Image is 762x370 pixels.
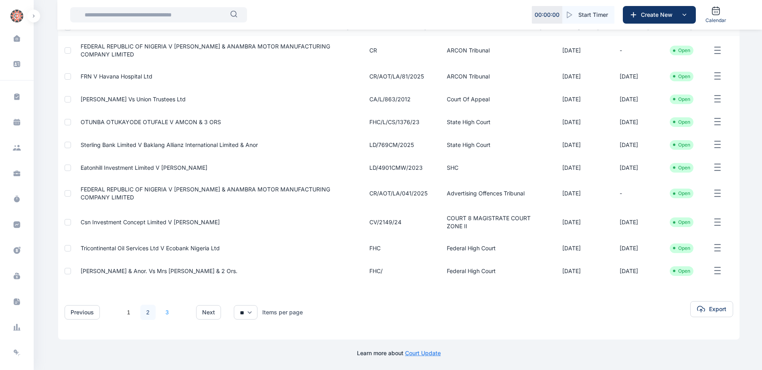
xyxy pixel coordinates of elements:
[360,156,437,179] td: LD/4901CMW/2023
[140,304,156,320] li: 2
[553,237,610,259] td: [DATE]
[65,305,100,320] button: previous
[673,142,690,148] li: Open
[360,133,437,156] td: LD/769CM/2025
[360,65,437,88] td: CR/AOT/LA/81/2025
[81,141,258,148] a: Sterling Bank Limited v Baklang Allianz International Limited & Anor
[437,156,553,179] td: SHC
[81,73,152,80] a: FRN v Havana Hospital Ltd
[262,308,303,316] div: Items per page
[610,208,660,237] td: [DATE]
[437,179,553,208] td: Advertising Offences Tribunal
[553,65,610,88] td: [DATE]
[610,133,660,156] td: [DATE]
[673,73,690,80] li: Open
[160,305,175,320] a: 3
[437,111,553,133] td: State High Court
[360,259,437,282] td: FHC/
[121,305,136,320] a: 1
[553,156,610,179] td: [DATE]
[81,245,220,251] a: Tricontinental Oil Services Ltd V Ecobank Nigeria Ltd
[673,245,690,251] li: Open
[360,179,437,208] td: CR/AOT/LA/041/2025
[360,36,437,65] td: CR
[360,111,437,133] td: FHC/L/CS/1376/23
[121,304,137,320] li: 1
[638,11,679,19] span: Create New
[673,119,690,125] li: Open
[81,119,221,125] a: OTUNBA OTUKAYODE OTUFALE V AMCON & 3 ORS
[81,219,220,225] a: Csn Investment Concept Limited V [PERSON_NAME]
[610,179,660,208] td: -
[610,237,660,259] td: [DATE]
[673,47,690,54] li: Open
[673,190,690,197] li: Open
[437,65,553,88] td: ARCON Tribunal
[106,307,118,318] li: 上一页
[702,3,730,27] a: Calendar
[623,6,696,24] button: Create New
[196,305,221,320] button: next
[159,304,175,320] li: 3
[610,259,660,282] td: [DATE]
[553,179,610,208] td: [DATE]
[610,156,660,179] td: [DATE]
[360,237,437,259] td: FHC
[673,165,690,171] li: Open
[81,43,330,58] a: FEDERAL REPUBLIC OF NIGERIA v [PERSON_NAME] & ANAMBRA MOTOR MANUFACTURING COMPANY LIMITED
[562,6,614,24] button: Start Timer
[610,111,660,133] td: [DATE]
[360,88,437,111] td: CA/L/863/2012
[81,267,237,274] a: [PERSON_NAME] & Anor. Vs Mrs [PERSON_NAME] & 2 Ors.
[553,259,610,282] td: [DATE]
[437,36,553,65] td: ARCON Tribunal
[553,88,610,111] td: [DATE]
[81,164,207,171] a: Eatonhill Investment Limited v [PERSON_NAME]
[437,259,553,282] td: Federal High Court
[357,349,441,357] p: Learn more about
[553,133,610,156] td: [DATE]
[709,305,726,313] span: Export
[178,307,190,318] li: 下一页
[81,96,186,103] a: [PERSON_NAME] Vs Union Trustees Ltd
[610,88,660,111] td: [DATE]
[437,237,553,259] td: Federal High Court
[535,11,559,19] p: 00 : 00 : 00
[437,133,553,156] td: State High Court
[437,208,553,237] td: COURT 8 MAGISTRATE COURT ZONE II
[578,11,608,19] span: Start Timer
[610,65,660,88] td: [DATE]
[140,305,156,320] a: 2
[553,208,610,237] td: [DATE]
[81,186,330,201] a: FEDERAL REPUBLIC OF NIGERIA v [PERSON_NAME] & ANAMBRA MOTOR MANUFACTURING COMPANY LIMITED
[673,268,690,274] li: Open
[673,219,690,225] li: Open
[553,111,610,133] td: [DATE]
[705,17,726,24] span: Calendar
[610,36,660,65] td: -
[673,96,690,103] li: Open
[437,88,553,111] td: Court of Appeal
[405,350,441,356] a: Court Update
[360,208,437,237] td: CV/2149/24
[553,36,610,65] td: [DATE]
[690,301,733,317] button: Export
